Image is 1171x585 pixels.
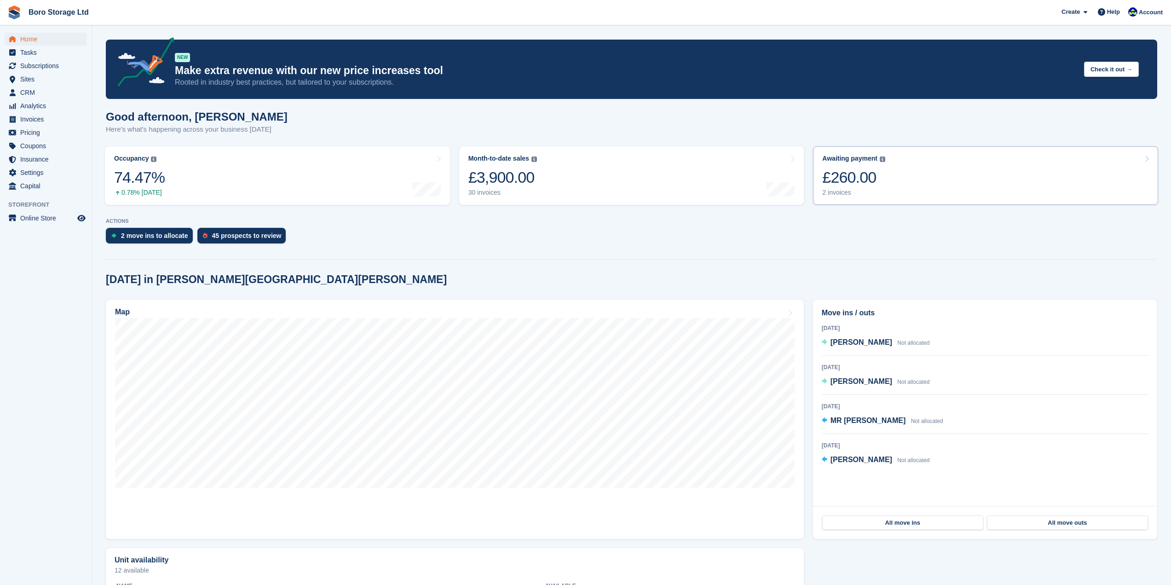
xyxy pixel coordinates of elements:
a: 45 prospects to review [197,228,291,248]
p: Make extra revenue with our new price increases tool [175,64,1077,77]
a: menu [5,86,87,99]
span: Tasks [20,46,75,59]
div: [DATE] [822,441,1148,450]
span: Create [1061,7,1080,17]
div: [DATE] [822,363,1148,371]
span: Insurance [20,153,75,166]
span: Not allocated [911,418,943,424]
span: Invoices [20,113,75,126]
span: Subscriptions [20,59,75,72]
div: £3,900.00 [468,168,537,187]
a: Awaiting payment £260.00 2 invoices [813,146,1158,205]
a: Boro Storage Ltd [25,5,92,20]
a: menu [5,180,87,192]
a: menu [5,126,87,139]
p: Rooted in industry best practices, but tailored to your subscriptions. [175,77,1077,87]
a: 2 move ins to allocate [106,228,197,248]
a: Map [106,300,804,539]
a: menu [5,59,87,72]
a: menu [5,153,87,166]
div: Month-to-date sales [468,155,529,162]
span: Not allocated [897,379,929,385]
a: [PERSON_NAME] Not allocated [822,454,930,466]
a: menu [5,73,87,86]
span: CRM [20,86,75,99]
img: icon-info-grey-7440780725fd019a000dd9b08b2336e03edf1995a4989e88bcd33f0948082b44.svg [151,156,156,162]
span: Not allocated [897,340,929,346]
span: Analytics [20,99,75,112]
span: Sites [20,73,75,86]
p: 12 available [115,567,795,573]
img: icon-info-grey-7440780725fd019a000dd9b08b2336e03edf1995a4989e88bcd33f0948082b44.svg [531,156,537,162]
span: [PERSON_NAME] [831,377,892,385]
span: Help [1107,7,1120,17]
a: menu [5,139,87,152]
span: Settings [20,166,75,179]
div: £260.00 [822,168,885,187]
div: 2 move ins to allocate [121,232,188,239]
span: [PERSON_NAME] [831,338,892,346]
div: 74.47% [114,168,165,187]
div: Awaiting payment [822,155,877,162]
span: Home [20,33,75,46]
span: Not allocated [897,457,929,463]
div: [DATE] [822,402,1148,411]
img: icon-info-grey-7440780725fd019a000dd9b08b2336e03edf1995a4989e88bcd33f0948082b44.svg [880,156,885,162]
span: [PERSON_NAME] [831,456,892,463]
a: menu [5,113,87,126]
a: Occupancy 74.47% 0.78% [DATE] [105,146,450,205]
button: Check it out → [1084,62,1139,77]
div: 30 invoices [468,189,537,197]
h2: [DATE] in [PERSON_NAME][GEOGRAPHIC_DATA][PERSON_NAME] [106,273,447,286]
h2: Map [115,308,130,316]
div: [DATE] [822,324,1148,332]
p: Here's what's happening across your business [DATE] [106,124,288,135]
a: menu [5,166,87,179]
span: Pricing [20,126,75,139]
img: price-adjustments-announcement-icon-8257ccfd72463d97f412b2fc003d46551f7dbcb40ab6d574587a9cd5c0d94... [110,37,174,90]
div: 45 prospects to review [212,232,282,239]
a: menu [5,99,87,112]
span: Coupons [20,139,75,152]
h1: Good afternoon, [PERSON_NAME] [106,110,288,123]
a: menu [5,212,87,225]
a: Preview store [76,213,87,224]
img: move_ins_to_allocate_icon-fdf77a2bb77ea45bf5b3d319d69a93e2d87916cf1d5bf7949dd705db3b84f3ca.svg [111,233,116,238]
p: ACTIONS [106,218,1157,224]
a: [PERSON_NAME] Not allocated [822,337,930,349]
a: All move ins [822,515,983,530]
img: stora-icon-8386f47178a22dfd0bd8f6a31ec36ba5ce8667c1dd55bd0f319d3a0aa187defe.svg [7,6,21,19]
a: All move outs [987,515,1148,530]
a: Month-to-date sales £3,900.00 30 invoices [459,146,804,205]
span: MR [PERSON_NAME] [831,417,906,424]
div: 2 invoices [822,189,885,197]
div: Occupancy [114,155,149,162]
span: Online Store [20,212,75,225]
a: menu [5,46,87,59]
img: Tobie Hillier [1128,7,1137,17]
h2: Move ins / outs [822,307,1148,319]
h2: Unit availability [115,556,168,564]
span: Account [1139,8,1163,17]
div: 0.78% [DATE] [114,189,165,197]
a: [PERSON_NAME] Not allocated [822,376,930,388]
a: menu [5,33,87,46]
span: Storefront [8,200,92,209]
div: NEW [175,53,190,62]
img: prospect-51fa495bee0391a8d652442698ab0144808aea92771e9ea1ae160a38d050c398.svg [203,233,208,238]
span: Capital [20,180,75,192]
a: MR [PERSON_NAME] Not allocated [822,415,943,427]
